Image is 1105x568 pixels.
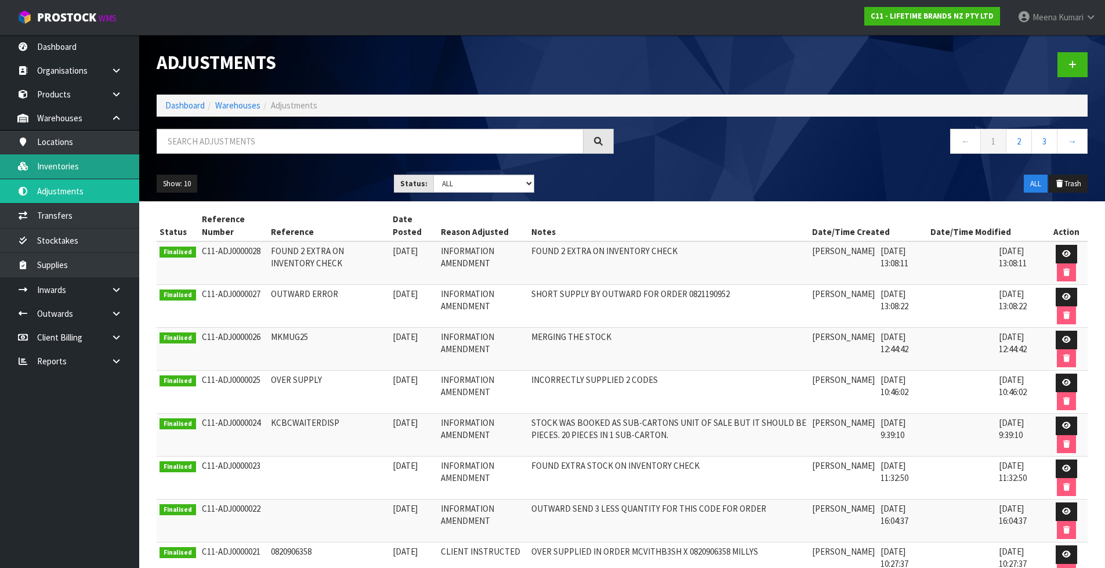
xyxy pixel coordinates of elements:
td: C11-ADJ0000024 [199,414,268,457]
td: [DATE] [390,241,438,285]
td: C11-ADJ0000023 [199,457,268,500]
span: Kumari [1059,12,1084,23]
td: [DATE] 13:08:22 [996,285,1046,328]
strong: Status: [400,179,427,189]
input: Search adjustments [157,129,584,154]
td: [DATE] 13:08:11 [878,241,928,285]
td: OUTWARD SEND 3 LESS QUANTITY FOR THIS CODE FOR ORDER [528,500,809,542]
td: INFORMATION AMENDMENT [438,328,528,371]
td: [DATE] [390,414,438,457]
span: Finalised [160,418,196,430]
td: MERGING THE STOCK [528,328,809,371]
button: Trash [1049,175,1088,193]
strong: C11 - LIFETIME BRANDS NZ PTY LTD [871,11,994,21]
span: Adjustments [271,100,317,111]
th: Date/Time Created [809,210,928,241]
a: 3 [1031,129,1057,154]
td: [PERSON_NAME] [809,371,878,414]
td: FOUND 2 EXTRA ON INVENTORY CHECK [268,241,390,285]
td: [DATE] [390,500,438,542]
td: [DATE] 11:32:50 [878,457,928,500]
span: Meena [1032,12,1057,23]
a: Dashboard [165,100,205,111]
span: Finalised [160,375,196,387]
td: OUTWARD ERROR [268,285,390,328]
td: INFORMATION AMENDMENT [438,371,528,414]
a: 1 [980,129,1006,154]
td: SHORT SUPPLY BY OUTWARD FOR ORDER 0821190952 [528,285,809,328]
td: [PERSON_NAME] [809,241,878,285]
td: KCBCWAITERDISP [268,414,390,457]
th: Reference [268,210,390,241]
td: [DATE] 12:44:42 [996,328,1046,371]
th: Reason Adjusted [438,210,528,241]
td: [DATE] 13:08:11 [996,241,1046,285]
td: [DATE] 9:39:10 [996,414,1046,457]
th: Action [1046,210,1088,241]
td: [DATE] 11:32:50 [996,457,1046,500]
th: Date/Time Modified [928,210,1046,241]
th: Date Posted [390,210,438,241]
td: [DATE] 12:44:42 [878,328,928,371]
span: Finalised [160,504,196,516]
td: [DATE] 10:46:02 [878,371,928,414]
span: Finalised [160,547,196,559]
span: Finalised [160,247,196,258]
td: [PERSON_NAME] [809,457,878,500]
th: Notes [528,210,809,241]
th: Status [157,210,199,241]
td: INFORMATION AMENDMENT [438,241,528,285]
td: INFORMATION AMENDMENT [438,414,528,457]
small: WMS [99,13,117,24]
span: Finalised [160,461,196,473]
td: C11-ADJ0000028 [199,241,268,285]
td: C11-ADJ0000022 [199,500,268,542]
td: OVER SUPPLY [268,371,390,414]
td: [DATE] [390,328,438,371]
span: Finalised [160,290,196,301]
td: [PERSON_NAME] [809,500,878,542]
td: [DATE] 16:04:37 [878,500,928,542]
td: [PERSON_NAME] [809,328,878,371]
a: 2 [1006,129,1032,154]
td: [DATE] [390,371,438,414]
td: C11-ADJ0000025 [199,371,268,414]
td: INFORMATION AMENDMENT [438,500,528,542]
td: [PERSON_NAME] [809,285,878,328]
th: Reference Number [199,210,268,241]
span: ProStock [37,10,96,25]
img: cube-alt.png [17,10,32,24]
td: INFORMATION AMENDMENT [438,285,528,328]
td: [DATE] [390,285,438,328]
td: STOCK WAS BOOKED AS SUB-CARTONS UNIT OF SALE BUT IT SHOULD BE PIECES. 20 PIECES IN 1 SUB-CARTON. [528,414,809,457]
a: ← [950,129,981,154]
td: FOUND EXTRA STOCK ON INVENTORY CHECK [528,457,809,500]
a: Warehouses [215,100,260,111]
td: FOUND 2 EXTRA ON INVENTORY CHECK [528,241,809,285]
h1: Adjustments [157,52,614,73]
td: [DATE] 10:46:02 [996,371,1046,414]
td: MKMUG25 [268,328,390,371]
span: Finalised [160,332,196,344]
td: [DATE] 16:04:37 [996,500,1046,542]
td: [DATE] [390,457,438,500]
a: C11 - LIFETIME BRANDS NZ PTY LTD [864,7,1000,26]
td: [PERSON_NAME] [809,414,878,457]
td: C11-ADJ0000026 [199,328,268,371]
nav: Page navigation [631,129,1088,157]
button: ALL [1024,175,1048,193]
a: → [1057,129,1088,154]
td: [DATE] 13:08:22 [878,285,928,328]
button: Show: 10 [157,175,197,193]
td: C11-ADJ0000027 [199,285,268,328]
td: INCORRECTLY SUPPLIED 2 CODES [528,371,809,414]
td: [DATE] 9:39:10 [878,414,928,457]
td: INFORMATION AMENDMENT [438,457,528,500]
